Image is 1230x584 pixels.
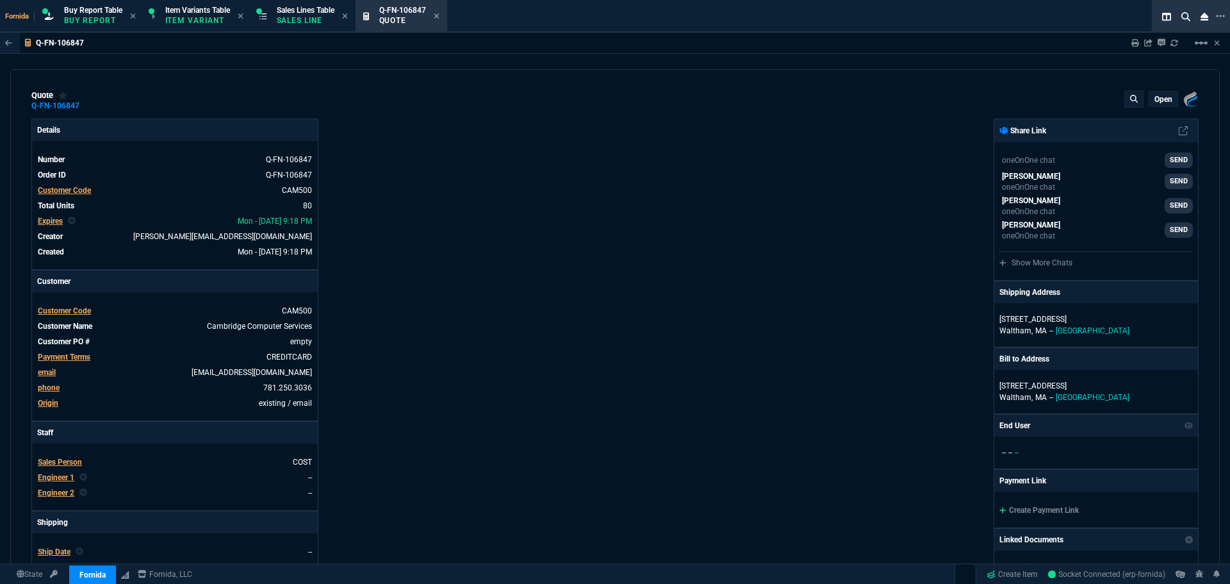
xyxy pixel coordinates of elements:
nx-icon: Clear selected rep [76,546,83,558]
tr: undefined [37,305,313,317]
p: [STREET_ADDRESS] [999,313,1193,325]
span: Sales Person [38,458,82,467]
span: -- [1015,448,1019,457]
a: COST [293,458,312,467]
a: 781.250.3036 [263,383,312,392]
mat-icon: Example home icon [1193,35,1209,51]
span: -- [1002,448,1006,457]
span: Buy Report Table [64,6,122,15]
p: Quote [379,15,426,26]
a: xander.arzola@fornida.com [999,171,1193,192]
tr: undefined [37,351,313,363]
span: Engineer 1 [38,473,74,482]
tr: 781.250.3036 [37,381,313,394]
tr: undefined [37,456,313,469]
span: Item Variants Table [165,6,230,15]
a: empty [290,337,312,346]
span: [GEOGRAPHIC_DATA] [1056,326,1129,335]
p: Bill to Address [999,353,1049,365]
a: Brian.Over@fornida.com [999,153,1193,168]
tr: undefined [37,397,313,410]
span: Q-FN-106847 [379,6,426,15]
span: -- [1008,448,1012,457]
span: existing / email [259,399,312,408]
span: Waltham, [999,393,1033,402]
p: [PERSON_NAME] [1002,219,1060,231]
p: Shipping Address [999,287,1060,298]
a: Q-FN-106847 [31,105,79,107]
div: quote [31,90,67,101]
a: See Marketplace Order [266,171,312,179]
a: -- [308,488,312,497]
nx-icon: Search [1176,9,1195,24]
a: New Link [999,561,1193,572]
a: Hide Workbench [1214,38,1220,48]
tr: kaleigh@cambridgecomputer.com [37,366,313,379]
nx-icon: Split Panels [1157,9,1176,24]
tr: undefined [37,487,313,499]
span: -- [308,547,312,556]
span: sarah.costa@fornida.com [133,232,312,241]
span: Total Units [38,201,74,210]
p: Shipping [32,512,318,533]
tr: undefined [37,320,313,333]
span: Fornida [5,12,35,21]
nx-icon: Clear selected rep [79,487,87,499]
tr: undefined [37,199,313,212]
span: Sales Lines Table [277,6,334,15]
a: CAM500 [282,186,312,195]
div: Add to Watchlist [58,90,67,101]
span: phone [38,383,60,392]
p: Linked Documents [999,534,1063,546]
tr: undefined [37,215,313,228]
a: -- [308,473,312,482]
tr: See Marketplace Order [37,169,313,181]
a: Global State [13,569,46,580]
p: Share Link [999,125,1046,137]
a: SEND [1165,222,1193,238]
p: Customer [32,271,318,292]
nx-icon: Close Tab [342,12,348,22]
p: Item Variant [165,15,229,26]
span: Agent [38,563,58,572]
span: email [38,368,56,377]
span: Waltham, [999,326,1033,335]
a: FEDEX [288,563,312,572]
a: msbcCompanyName [134,569,196,580]
span: Number [38,155,65,164]
tr: undefined [37,184,313,197]
span: [GEOGRAPHIC_DATA] [1056,393,1129,402]
p: oneOnOne chat [1002,231,1060,241]
nx-icon: Show/Hide End User to Customer [1185,420,1193,431]
nx-icon: Clear selected rep [79,472,87,483]
span: Socket Connected (erp-fornida) [1048,570,1165,579]
p: oneOnOne chat [1002,155,1055,165]
p: Sales Line [277,15,334,26]
span: MA [1035,393,1047,402]
tr: undefined [37,335,313,348]
a: API TOKEN [46,569,61,580]
p: Q-FN-106847 [36,38,84,48]
nx-icon: Open New Tab [1216,10,1225,22]
span: -- [1049,326,1053,335]
span: Payment Terms [38,353,90,362]
span: 2025-09-22T21:18:27.146Z [238,217,312,226]
p: End User [999,420,1030,431]
p: oneOnOne chat [1002,182,1060,192]
tr: undefined [37,561,313,574]
nx-icon: Close Tab [130,12,136,22]
span: See Marketplace Order [266,155,312,164]
tr: undefined [37,230,313,243]
span: Customer Name [38,322,92,331]
p: Buy Report [64,15,122,26]
a: [EMAIL_ADDRESS][DOMAIN_NAME] [192,368,312,377]
p: Payment Link [999,475,1046,487]
p: [PERSON_NAME] [1002,195,1060,206]
span: -- [1049,393,1053,402]
nx-icon: Close Workbench [1195,9,1213,24]
a: dx3CYLI_lDFBU5eDAACi [1048,569,1165,580]
span: Customer PO # [38,337,90,346]
span: Expires [38,217,63,226]
a: SEND [1165,153,1193,168]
